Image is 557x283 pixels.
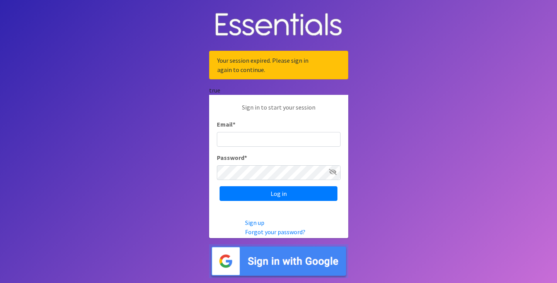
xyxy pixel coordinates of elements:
abbr: required [233,120,235,128]
div: Your session expired. Please sign in again to continue. [209,51,348,79]
abbr: required [244,154,247,161]
img: Sign in with Google [209,244,348,278]
a: Sign up [245,219,264,226]
input: Log in [220,186,337,201]
label: Password [217,153,247,162]
a: Forgot your password? [245,228,305,236]
img: Human Essentials [209,5,348,45]
div: true [209,86,348,95]
label: Email [217,120,235,129]
p: Sign in to start your session [217,103,341,120]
